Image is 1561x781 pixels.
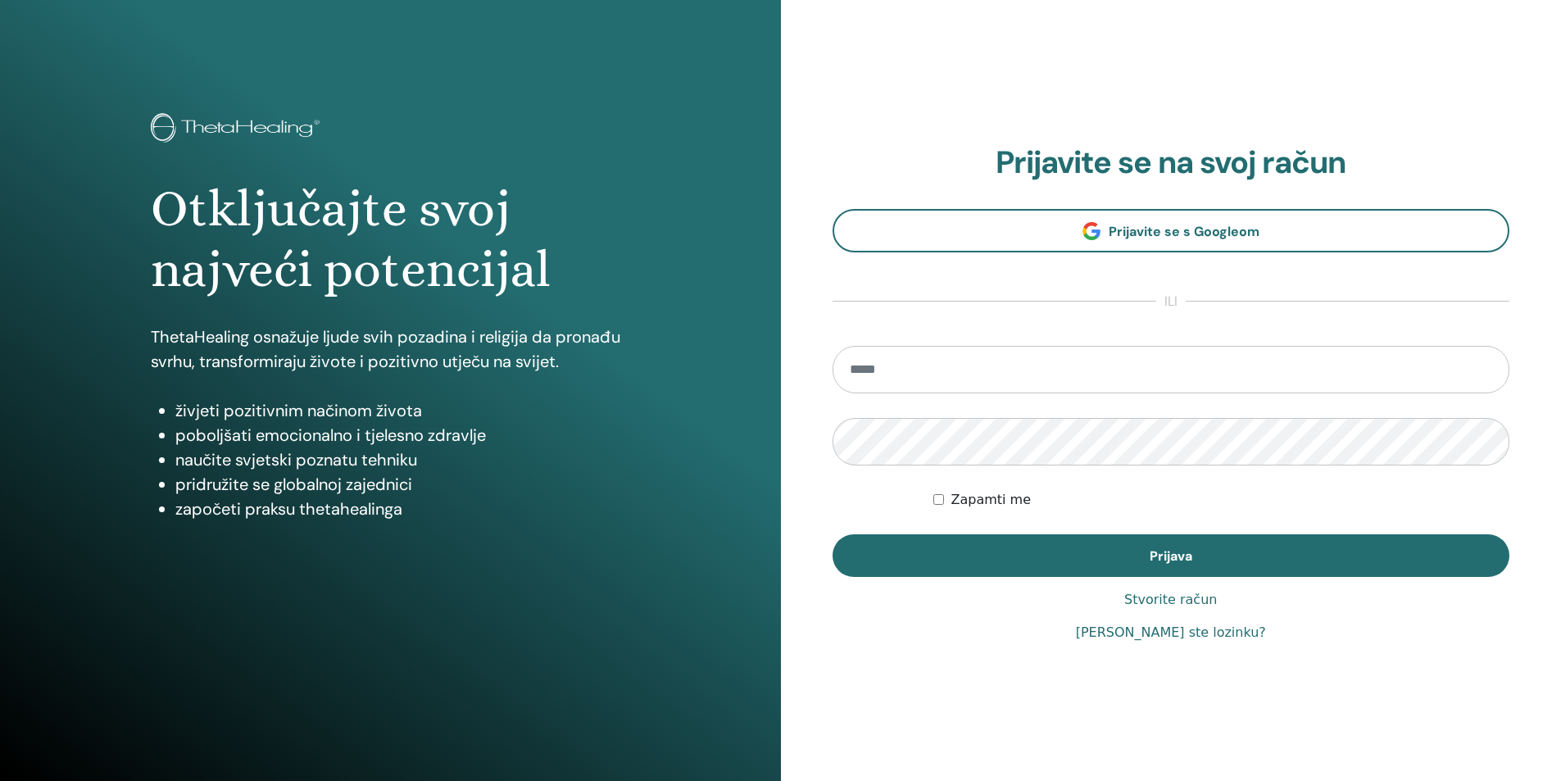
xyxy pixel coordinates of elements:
[1076,623,1266,643] a: [PERSON_NAME] ste lozinku?
[151,325,630,374] p: ThetaHealing osnažuje ljude svih pozadina i religija da pronađu svrhu, transformiraju živote i po...
[933,490,1509,510] div: Keep me authenticated indefinitely or until I manually logout
[175,472,630,497] li: pridružite se globalnoj zajednici
[1124,590,1217,610] a: Stvorite račun
[833,534,1510,577] button: Prijava
[151,179,630,301] h1: Otključajte svoj najveći potencijal
[951,490,1031,510] label: Zapamti me
[175,497,630,521] li: započeti praksu thetahealinga
[175,423,630,447] li: poboljšati emocionalno i tjelesno zdravlje
[833,209,1510,252] a: Prijavite se s Googleom
[175,398,630,423] li: živjeti pozitivnim načinom života
[833,144,1510,182] h2: Prijavite se na svoj račun
[1109,223,1259,240] span: Prijavite se s Googleom
[175,447,630,472] li: naučite svjetski poznatu tehniku
[1150,547,1192,565] span: Prijava
[1156,292,1186,311] span: ili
